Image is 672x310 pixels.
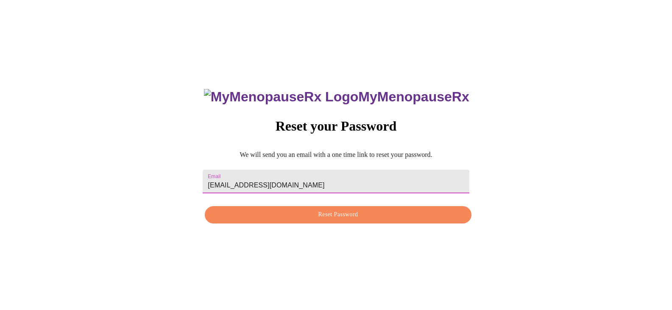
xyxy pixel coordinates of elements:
[204,89,469,105] h3: MyMenopauseRx
[215,209,461,220] span: Reset Password
[205,206,471,223] button: Reset Password
[204,89,358,105] img: MyMenopauseRx Logo
[203,118,469,134] h3: Reset your Password
[203,151,469,159] p: We will send you an email with a one time link to reset your password.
